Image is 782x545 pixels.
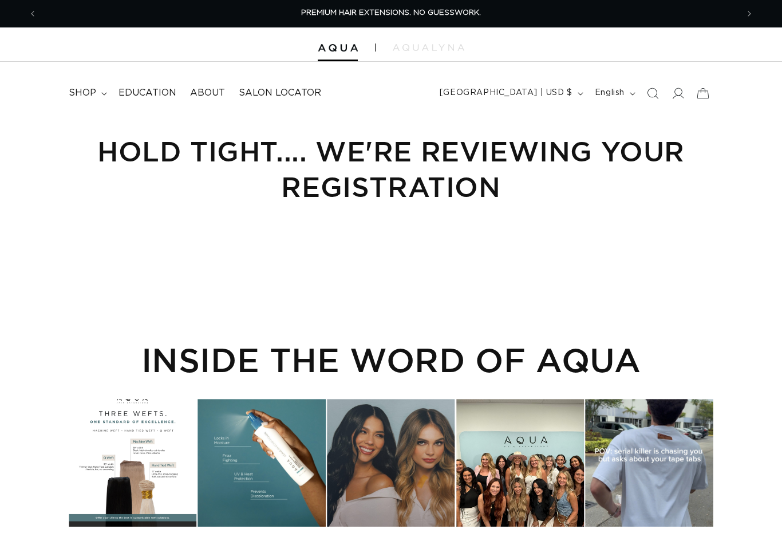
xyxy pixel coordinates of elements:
h2: INSIDE THE WORD OF AQUA [69,340,713,379]
a: Salon Locator [232,80,328,106]
a: Education [112,80,183,106]
h1: Hold Tight.... we're reviewing your Registration [69,133,713,205]
button: Previous announcement [20,3,45,25]
div: Instagram post opens in a popup [69,399,196,527]
a: About [183,80,232,106]
span: English [595,87,625,99]
summary: shop [62,80,112,106]
span: Salon Locator [239,87,321,99]
span: PREMIUM HAIR EXTENSIONS. NO GUESSWORK. [301,9,481,17]
span: [GEOGRAPHIC_DATA] | USD $ [440,87,572,99]
div: Instagram post opens in a popup [586,399,713,527]
img: Aqua Hair Extensions [318,44,358,52]
span: Education [119,87,176,99]
span: shop [69,87,96,99]
span: About [190,87,225,99]
div: Instagram post opens in a popup [456,399,584,527]
img: aqualyna.com [393,44,464,51]
button: [GEOGRAPHIC_DATA] | USD $ [433,82,588,104]
summary: Search [640,81,665,106]
button: Next announcement [737,3,762,25]
button: English [588,82,640,104]
div: Instagram post opens in a popup [198,399,326,527]
div: Instagram post opens in a popup [327,399,455,527]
